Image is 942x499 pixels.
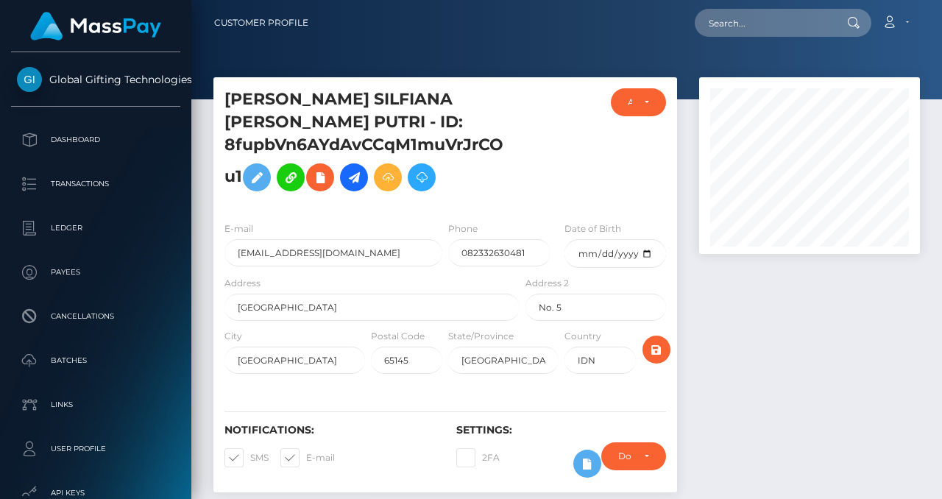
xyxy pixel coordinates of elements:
[11,73,180,86] span: Global Gifting Technologies Inc
[280,448,335,467] label: E-mail
[11,254,180,291] a: Payees
[11,386,180,423] a: Links
[224,424,434,436] h6: Notifications:
[564,222,621,236] label: Date of Birth
[11,210,180,247] a: Ledger
[17,394,174,416] p: Links
[695,9,833,37] input: Search...
[17,438,174,460] p: User Profile
[17,173,174,195] p: Transactions
[340,163,368,191] a: Initiate Payout
[456,448,500,467] label: 2FA
[611,88,666,116] button: ACTIVE
[456,424,666,436] h6: Settings:
[618,450,632,462] div: Do not require
[11,121,180,158] a: Dashboard
[17,67,42,92] img: Global Gifting Technologies Inc
[601,442,666,470] button: Do not require
[224,277,261,290] label: Address
[224,330,242,343] label: City
[11,298,180,335] a: Cancellations
[224,222,253,236] label: E-mail
[628,96,632,108] div: ACTIVE
[17,305,174,328] p: Cancellations
[224,448,269,467] label: SMS
[448,330,514,343] label: State/Province
[564,330,601,343] label: Country
[30,12,161,40] img: MassPay Logo
[17,350,174,372] p: Batches
[17,217,174,239] p: Ledger
[214,7,308,38] a: Customer Profile
[11,342,180,379] a: Batches
[11,166,180,202] a: Transactions
[17,129,174,151] p: Dashboard
[448,222,478,236] label: Phone
[224,88,511,199] h5: [PERSON_NAME] SILFIANA [PERSON_NAME] PUTRI - ID: 8fupbVn6AYdAvCCqM1muVrJrCOu1
[17,261,174,283] p: Payees
[11,431,180,467] a: User Profile
[525,277,569,290] label: Address 2
[371,330,425,343] label: Postal Code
